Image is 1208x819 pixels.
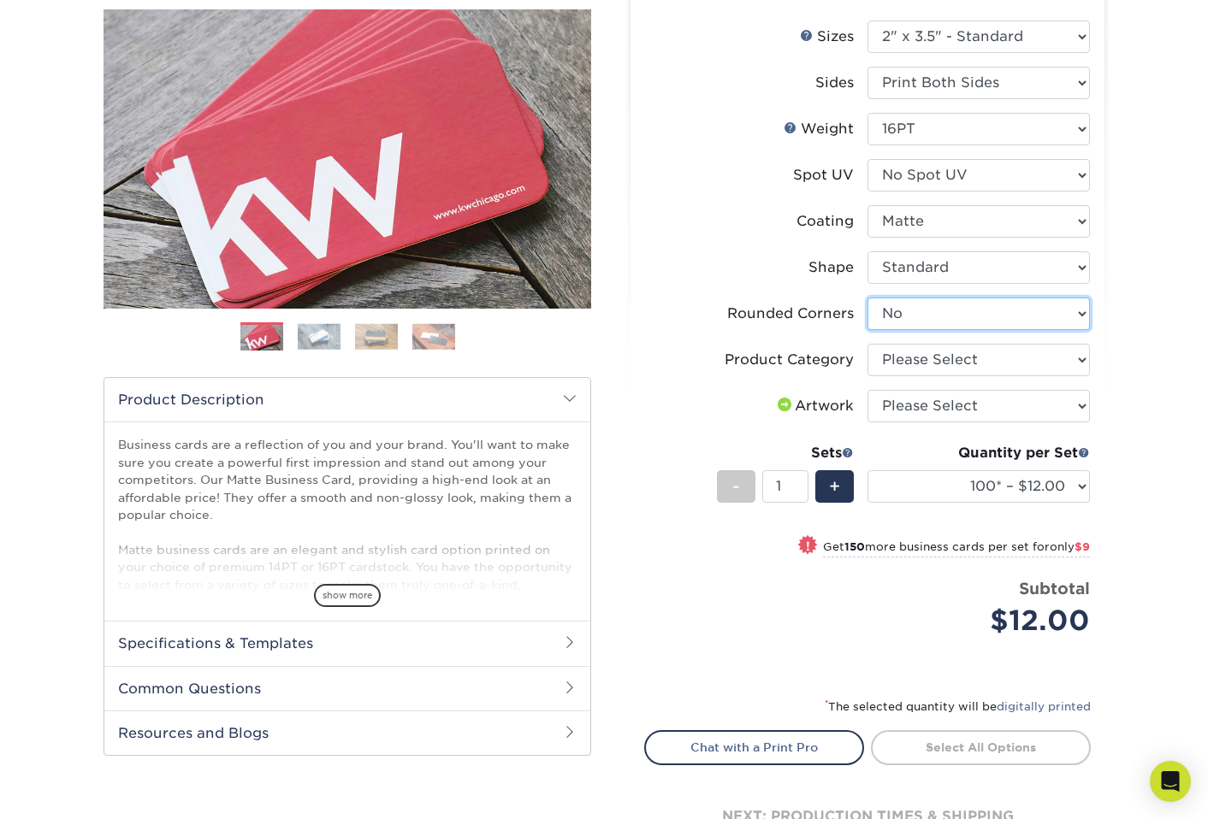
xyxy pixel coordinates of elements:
div: Sizes [800,27,854,47]
div: Quantity per Set [868,443,1090,463]
span: $9 [1075,540,1090,553]
p: Business cards are a reflection of you and your brand. You'll want to make sure you create a powe... [118,436,577,680]
div: Weight [784,119,854,139]
small: The selected quantity will be [825,700,1091,713]
strong: 150 [844,540,865,553]
div: $12.00 [880,600,1090,641]
span: + [829,474,840,499]
div: Coating [796,211,854,232]
a: digitally printed [997,700,1091,713]
img: Business Cards 04 [412,323,455,350]
span: - [732,474,740,499]
strong: Subtotal [1019,579,1090,598]
div: Artwork [774,396,854,416]
img: Business Cards 03 [355,323,398,350]
div: Spot UV [793,165,854,186]
div: Sets [717,443,854,463]
div: Shape [808,257,854,278]
span: ! [806,537,810,555]
h2: Resources and Blogs [104,710,590,755]
div: Sides [815,73,854,93]
a: Chat with a Print Pro [644,730,864,764]
h2: Common Questions [104,666,590,710]
small: Get more business cards per set for [823,540,1090,557]
img: Business Cards 02 [298,323,340,350]
h2: Specifications & Templates [104,621,590,665]
span: show more [314,584,381,607]
div: Open Intercom Messenger [1150,761,1191,802]
img: Business Cards 01 [240,316,283,359]
div: Rounded Corners [727,303,854,324]
span: only [1050,540,1090,553]
a: Select All Options [871,730,1091,764]
div: Product Category [725,350,854,370]
h2: Product Description [104,378,590,421]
